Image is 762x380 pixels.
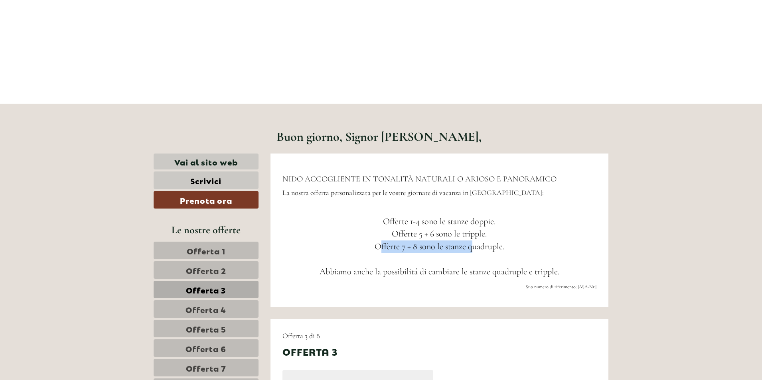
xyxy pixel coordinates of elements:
[186,284,226,295] span: Offerta 3
[154,191,259,209] a: Prenota ora
[6,22,111,46] div: Buon giorno, come possiamo aiutarla?
[320,216,559,277] span: Offerte 1-4 sono le stanze doppie. Offerte 5 + 6 sono le tripple. Offerte 7 + 8 sono le stanze qu...
[282,174,557,184] span: NIDO ACCOGLIENTE IN TONALITÀ NATURALI O ARIOSO E PANORAMICO
[186,362,226,373] span: Offerta 7
[282,345,338,358] div: Offerta 3
[139,6,176,20] div: venerdì
[12,23,107,30] div: [GEOGRAPHIC_DATA]
[267,207,314,224] button: Invia
[186,303,226,315] span: Offerta 4
[282,188,544,197] span: La nostra offerta personalizzata per le vostre giornate di vacanza in [GEOGRAPHIC_DATA]:
[282,331,320,340] span: Offerta 3 di 8
[526,284,596,289] span: Suo numero di riferimento: [ASA-Nr.]
[12,39,107,44] small: 14:03
[187,245,225,256] span: Offerta 1
[154,171,259,189] a: Scrivici
[154,154,259,170] a: Vai al sito web
[276,130,482,144] h1: Buon giorno, Signor [PERSON_NAME],
[154,222,259,237] div: Le nostre offerte
[186,264,226,276] span: Offerta 2
[186,323,226,334] span: Offerta 5
[186,343,226,354] span: Offerta 6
